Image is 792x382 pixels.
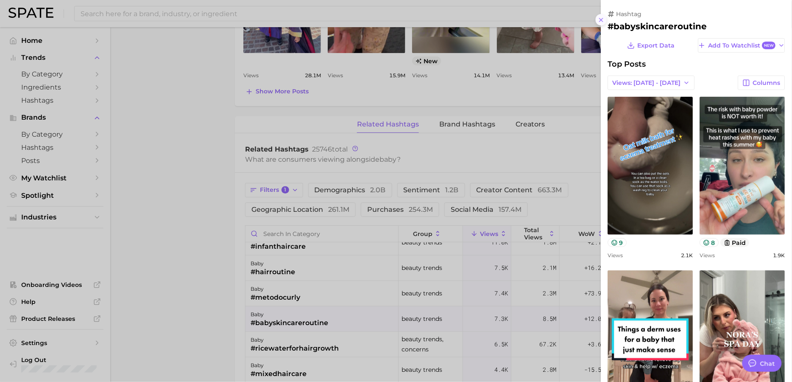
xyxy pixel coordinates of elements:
span: hashtag [616,10,642,18]
span: Views [608,252,623,258]
span: Top Posts [608,59,646,69]
button: Export Data [625,38,677,53]
span: Views: [DATE] - [DATE] [613,79,681,87]
span: New [762,42,776,50]
button: Views: [DATE] - [DATE] [608,76,695,90]
span: Views [700,252,715,258]
span: Columns [753,79,781,87]
button: paid [721,238,750,247]
button: Columns [738,76,785,90]
h2: #babyskincareroutine [608,21,785,31]
button: 9 [608,238,627,247]
button: Add to WatchlistNew [698,38,785,53]
button: 8 [700,238,719,247]
span: Add to Watchlist [708,42,776,50]
span: Export Data [638,42,675,49]
span: 2.1k [681,252,693,258]
span: 1.9k [773,252,785,258]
